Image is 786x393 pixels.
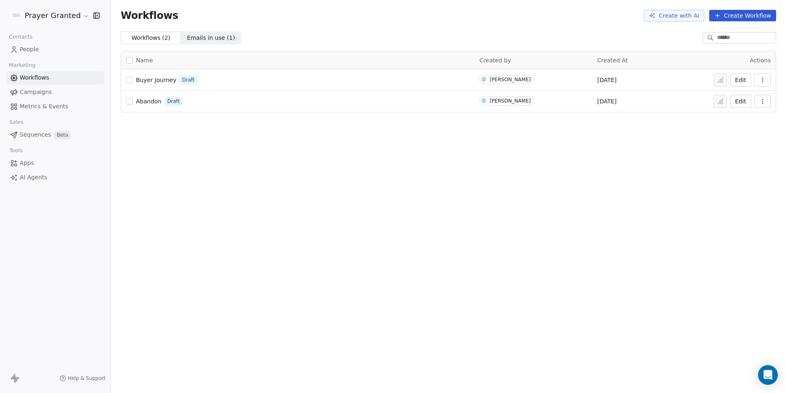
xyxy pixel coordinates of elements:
span: Sequences [20,130,51,139]
span: Prayer Granted [25,10,81,21]
div: D [483,76,486,83]
span: Emails in use ( 1 ) [187,34,235,42]
a: AI Agents [7,171,104,184]
span: Apps [20,159,34,167]
a: Help & Support [60,375,106,382]
span: Beta [54,131,71,139]
a: Abandon [136,97,161,105]
div: Open Intercom Messenger [758,365,778,385]
button: Prayer Granted [10,9,87,23]
a: Campaigns [7,85,104,99]
span: Tools [6,144,26,157]
span: Actions [750,57,771,64]
span: Draft [167,98,179,105]
span: Metrics & Events [20,102,68,111]
button: Edit [730,73,751,87]
a: People [7,43,104,56]
div: [PERSON_NAME] [490,77,531,82]
span: AI Agents [20,173,47,182]
div: [PERSON_NAME] [490,98,531,104]
span: Sales [6,116,27,128]
a: Metrics & Events [7,100,104,113]
button: Create with AI [644,10,704,21]
span: Campaigns [20,88,52,96]
span: Workflows [20,73,49,82]
img: FB-Logo.png [11,11,21,21]
span: Created At [597,57,628,64]
a: Apps [7,156,104,170]
a: Workflows [7,71,104,85]
div: D [483,98,486,104]
span: Buyer Journey [136,77,176,83]
span: [DATE] [597,97,616,105]
button: Edit [730,95,751,108]
span: Name [136,56,153,65]
a: SequencesBeta [7,128,104,142]
span: Contacts [5,31,36,43]
span: People [20,45,39,54]
a: Buyer Journey [136,76,176,84]
span: Help & Support [68,375,106,382]
span: Abandon [136,98,161,105]
span: Created by [479,57,511,64]
span: Workflows [121,10,178,21]
span: [DATE] [597,76,616,84]
span: Marketing [5,59,39,71]
span: Draft [182,76,194,84]
button: Create Workflow [709,10,776,21]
